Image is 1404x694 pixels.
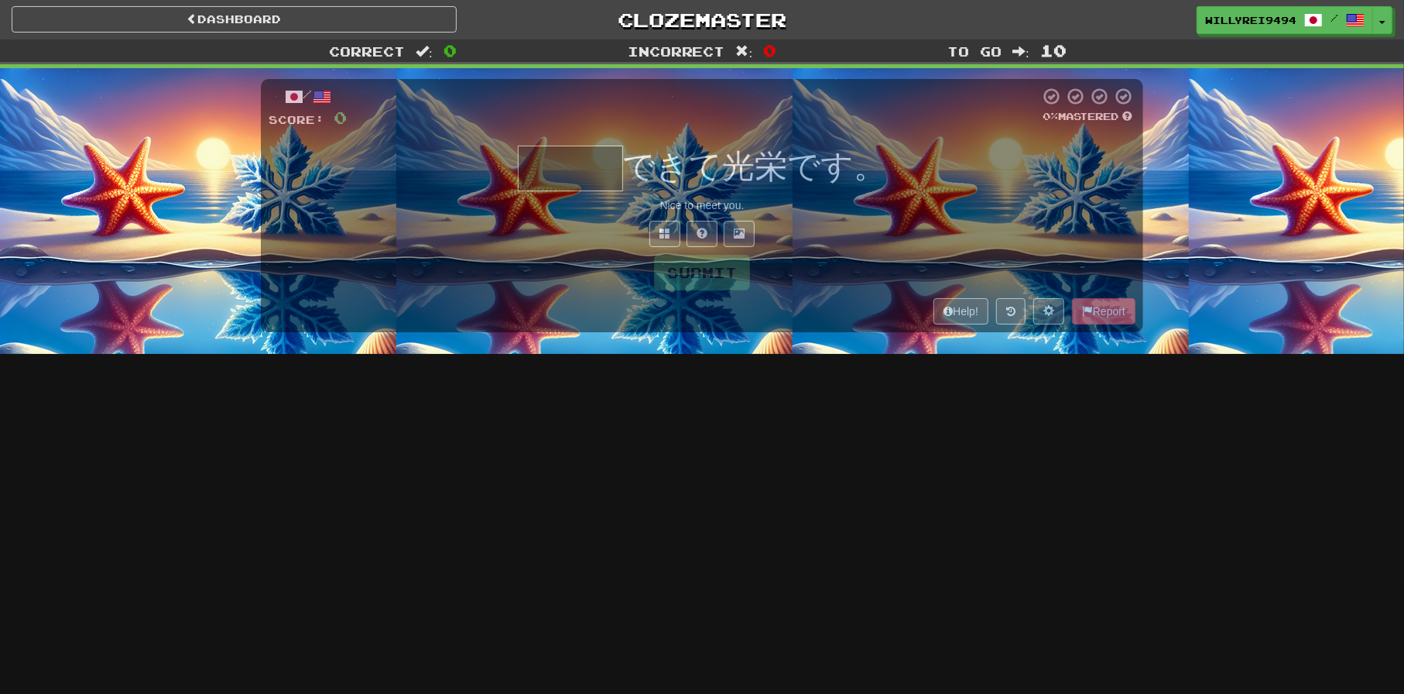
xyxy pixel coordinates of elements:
[329,43,405,59] span: Correct
[623,148,887,184] span: できて光栄です。
[649,221,680,247] button: Switch sentence to multiple choice alt+p
[1072,298,1135,325] button: Report
[628,43,725,59] span: Incorrect
[443,41,457,60] span: 0
[416,45,433,58] span: :
[933,298,988,325] button: Help!
[763,41,776,60] span: 0
[269,87,347,106] div: /
[334,108,347,127] span: 0
[724,221,755,247] button: Show image (alt+x)
[1012,45,1029,58] span: :
[480,6,925,33] a: Clozemaster
[687,221,717,247] button: Single letter hint - you only get 1 per sentence and score half the points! alt+h
[1197,6,1373,34] a: willyrei9494 /
[12,6,457,33] a: Dashboard
[654,255,750,290] button: Submit
[1040,41,1067,60] span: 10
[736,45,753,58] span: :
[1039,110,1135,124] div: Mastered
[1043,110,1058,122] span: 0 %
[269,113,324,126] span: Score:
[269,198,1135,213] div: Nice to meet you.
[947,43,1002,59] span: To go
[1330,12,1338,23] span: /
[996,298,1026,325] button: Round history (alt+y)
[1205,13,1296,27] span: willyrei9494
